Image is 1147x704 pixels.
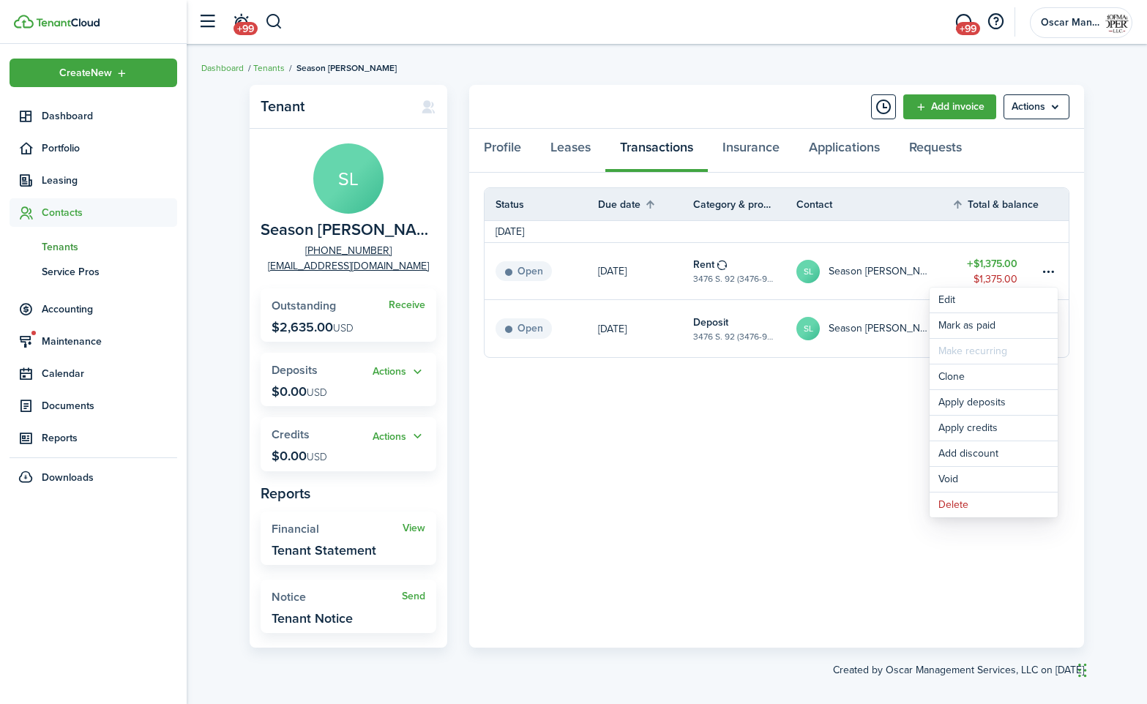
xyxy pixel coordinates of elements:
[193,8,221,36] button: Open sidebar
[967,256,1017,272] table-amount-title: $1,375.00
[536,129,605,173] a: Leases
[42,430,177,446] span: Reports
[305,243,392,258] a: [PHONE_NUMBER]
[930,441,1058,466] button: Add discount
[598,321,627,337] p: [DATE]
[42,398,177,413] span: Documents
[389,299,425,311] a: Receive
[1078,648,1087,692] div: Drag
[250,648,1084,678] created-at: Created by Oscar Management Services, LLC on [DATE]
[296,61,397,75] span: Season [PERSON_NAME]
[42,366,177,381] span: Calendar
[598,300,693,357] a: [DATE]
[10,234,177,259] a: Tenants
[42,264,177,280] span: Service Pros
[794,129,894,173] a: Applications
[693,272,774,285] table-subtitle: 3476 S. 92 (3476-90) [PERSON_NAME] (9126-9140), Unit 3480
[485,300,598,357] a: Open
[693,300,796,357] a: Deposit3476 S. 92 (3476-90) [PERSON_NAME] (9126-9140), Unit 3480
[59,68,112,78] span: Create New
[201,61,244,75] a: Dashboard
[403,523,425,534] a: View
[485,197,598,212] th: Status
[485,224,535,239] td: [DATE]
[894,129,976,173] a: Requests
[1105,11,1129,34] img: Oscar Management Services, LLC
[496,318,552,339] status: Open
[10,59,177,87] button: Open menu
[930,288,1058,312] button: Edit
[896,546,1147,704] iframe: Chat Widget
[42,239,177,255] span: Tenants
[373,364,425,381] button: Open menu
[272,426,310,443] span: Credits
[10,259,177,284] a: Service Pros
[796,300,952,357] a: SLSeason [PERSON_NAME]
[42,302,177,317] span: Accounting
[402,591,425,602] a: Send
[307,385,327,400] span: USD
[261,221,429,239] span: Season Lechner
[1004,94,1069,119] menu-btn: Actions
[796,317,820,340] avatar-text: SL
[36,18,100,27] img: TenantCloud
[233,22,258,35] span: +99
[496,261,552,282] status: Open
[1040,263,1058,280] button: Open menu
[373,428,425,445] button: Open menu
[373,428,425,445] button: Actions
[1041,18,1099,28] span: Oscar Management Services, LLC
[42,108,177,124] span: Dashboard
[693,243,796,299] a: Rent3476 S. 92 (3476-90) [PERSON_NAME] (9126-9140), Unit 3480
[796,197,952,212] th: Contact
[42,205,177,220] span: Contacts
[272,523,403,536] widget-stats-title: Financial
[272,611,353,626] widget-stats-description: Tenant Notice
[693,315,728,330] table-info-title: Deposit
[272,320,354,334] p: $2,635.00
[469,129,536,173] a: Profile
[227,4,255,41] a: Notifications
[871,94,896,119] button: Timeline
[307,449,327,465] span: USD
[796,243,952,299] a: SLSeason [PERSON_NAME]
[930,390,1058,415] button: Apply deposits
[829,323,930,334] table-profile-info-text: Season [PERSON_NAME]
[253,61,285,75] a: Tenants
[272,543,376,558] widget-stats-description: Tenant Statement
[373,364,425,381] button: Actions
[1004,94,1069,119] button: Open menu
[272,449,327,463] p: $0.00
[930,364,1058,389] a: Clone
[261,98,406,115] panel-main-title: Tenant
[42,334,177,349] span: Maintenance
[10,424,177,452] a: Reports
[313,143,384,214] avatar-text: SL
[693,257,714,272] table-info-title: Rent
[708,129,794,173] a: Insurance
[903,94,996,119] a: Add invoice
[272,362,318,378] span: Deposits
[983,10,1008,34] button: Open resource center
[952,243,1039,299] a: $1,375.00$1,375.00
[272,297,336,314] span: Outstanding
[10,102,177,130] a: Dashboard
[952,195,1039,213] th: Sort
[796,260,820,283] avatar-text: SL
[42,470,94,485] span: Downloads
[272,384,327,399] p: $0.00
[272,591,402,604] widget-stats-title: Notice
[42,141,177,156] span: Portfolio
[598,263,627,279] p: [DATE]
[930,493,1058,517] button: Delete
[693,330,774,343] table-subtitle: 3476 S. 92 (3476-90) [PERSON_NAME] (9126-9140), Unit 3480
[956,22,980,35] span: +99
[930,467,1058,492] button: Void
[930,416,1058,441] button: Apply credits
[949,4,977,41] a: Messaging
